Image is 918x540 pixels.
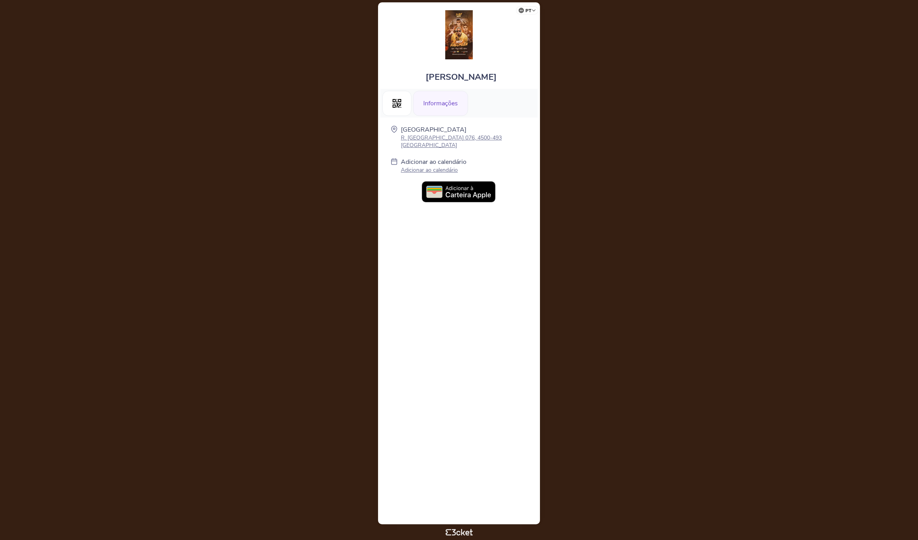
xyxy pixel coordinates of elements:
p: [GEOGRAPHIC_DATA] [401,125,527,134]
img: PT_Add_to_Apple_Wallet.09b75ae6.svg [422,181,496,203]
div: Informações [413,91,468,116]
a: [GEOGRAPHIC_DATA] R. [GEOGRAPHIC_DATA] 076, 4500-493 [GEOGRAPHIC_DATA] [401,125,527,149]
p: Adicionar ao calendário [401,166,466,174]
p: R. [GEOGRAPHIC_DATA] 076, 4500-493 [GEOGRAPHIC_DATA] [401,134,527,149]
a: Informações [413,98,468,107]
img: Mega Halloween - MC IG, MC MARKS, DJ ARANA, MC MURILO [445,10,473,59]
p: Adicionar ao calendário [401,158,466,166]
a: Adicionar ao calendário Adicionar ao calendário [401,158,466,175]
span: [PERSON_NAME] [426,71,497,83]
